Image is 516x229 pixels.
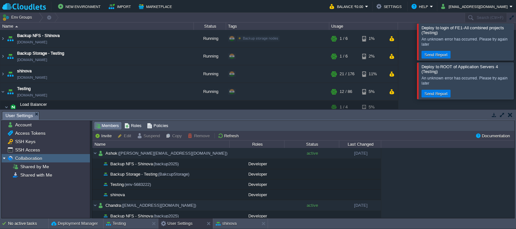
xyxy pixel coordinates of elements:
[17,32,60,39] a: Backup NFS - Shinova
[161,220,193,227] button: User Settings
[19,102,48,107] a: Load BalancerNGINX 1.26.3
[103,190,108,200] img: AMDAwAAAACH5BAEAAAAALAAAAAABAAEAAAICRAEAOw==
[110,182,153,187] a: Testing(env-5683222)
[340,30,348,47] div: 1 / 6
[422,91,450,96] button: Send Report
[110,171,191,177] span: Backup Storage - Testing
[110,161,181,167] span: Backup NFS - Shinova
[362,48,383,65] div: 2%
[248,161,267,166] span: Developer
[422,76,512,86] div: An unknown error has occurred. Please try again later
[98,200,103,211] img: AMDAwAAAACH5BAEAAAAALAAAAAABAAEAAAICRAEAOw==
[194,23,226,30] div: Status
[0,48,5,65] img: AMDAwAAAACH5BAEAAAAALAAAAAABAAEAAAICRAEAOw==
[2,13,34,22] button: Env Groups
[441,3,510,10] button: [EMAIL_ADDRESS][DOMAIN_NAME]
[95,133,114,139] button: Invite
[17,57,47,63] span: [DOMAIN_NAME]
[0,83,5,100] img: AMDAwAAAACH5BAEAAAAALAAAAAABAAEAAAICRAEAOw==
[105,203,198,208] a: Chandra([EMAIL_ADDRESS][DOMAIN_NAME])
[248,172,267,177] span: Developer
[8,218,48,229] div: No active tasks
[0,30,5,47] img: AMDAwAAAACH5BAEAAAAALAAAAAABAAEAAAICRAEAOw==
[330,23,398,30] div: Usage
[285,141,339,148] div: Status
[1,23,193,30] div: Name
[194,65,226,83] div: Running
[97,169,103,179] img: AMDAwAAAACH5BAEAAAAALAAAAAABAAEAAAICRAEAOw==
[109,3,133,10] button: Import
[17,74,47,81] a: [DOMAIN_NAME]
[14,130,46,136] a: Access Tokens
[340,141,381,148] div: Last Changed
[216,220,237,227] button: shinova
[106,220,126,227] button: Testing
[340,83,352,100] div: 12 / 86
[17,86,31,92] a: Testing
[340,48,348,65] div: 1 / 6
[20,108,41,112] span: NGINX 1.26.3
[0,65,5,83] img: AMDAwAAAACH5BAEAAAAALAAAAAABAAEAAAICRAEAOw==
[5,112,33,120] span: User Settings
[117,133,133,139] button: Edit
[58,3,103,10] button: New Environment
[230,141,284,148] div: Roles
[147,122,168,129] span: Policies
[422,64,498,74] span: Deploy to ROOT of Application Servers 4 (Testing)
[6,48,15,65] img: AMDAwAAAACH5BAEAAAAALAAAAAABAAEAAAICRAEAOw==
[103,159,108,169] img: AMDAwAAAACH5BAEAAAAALAAAAAABAAEAAAICRAEAOw==
[6,30,15,47] img: AMDAwAAAACH5BAEAAAAALAAAAAABAAEAAAICRAEAOw==
[17,50,64,57] span: Backup Storage - Testing
[110,192,126,197] a: shinova
[226,23,329,30] div: Tags
[9,101,18,114] img: AMDAwAAAACH5BAEAAAAALAAAAAABAAEAAAICRAEAOw==
[330,3,365,10] button: Balance ₹0.00
[362,30,383,47] div: 1%
[194,83,226,100] div: Running
[475,133,512,139] button: Documentation
[340,101,348,114] div: 1 / 4
[103,179,108,189] img: AMDAwAAAACH5BAEAAAAALAAAAAABAAEAAAICRAEAOw==
[6,83,15,100] img: AMDAwAAAACH5BAEAAAAALAAAAAABAAEAAAICRAEAOw==
[117,151,228,156] span: ([PERSON_NAME][EMAIL_ADDRESS][DOMAIN_NAME])
[105,151,229,156] span: Ashok
[14,122,33,128] a: Account
[110,182,153,187] span: Testing
[97,179,103,189] img: AMDAwAAAACH5BAEAAAAALAAAAAABAAEAAAICRAEAOw==
[97,190,103,200] img: AMDAwAAAACH5BAEAAAAALAAAAAABAAEAAAICRAEAOw==
[6,65,15,83] img: AMDAwAAAACH5BAEAAAAALAAAAAABAAEAAAICRAEAOw==
[376,3,403,10] button: Settings
[19,164,50,169] a: Shared by Me
[307,203,318,208] span: active
[422,52,450,58] button: Send Report
[17,92,47,98] a: [DOMAIN_NAME]
[354,151,368,156] span: [DATE]
[105,151,229,156] a: Ashok([PERSON_NAME][EMAIL_ADDRESS][DOMAIN_NAME])
[103,211,108,221] img: AMDAwAAAACH5BAEAAAAALAAAAAABAAEAAAICRAEAOw==
[307,151,318,156] span: active
[194,30,226,47] div: Running
[188,133,212,139] button: Remove
[97,211,103,221] img: AMDAwAAAACH5BAEAAAAALAAAAAABAAEAAAICRAEAOw==
[153,213,180,219] span: (backup2025)
[248,182,267,187] span: Developer
[98,148,103,159] img: AMDAwAAAACH5BAEAAAAALAAAAAABAAEAAAICRAEAOw==
[362,101,383,114] div: 5%
[14,147,41,153] a: SSH Access
[194,48,226,65] div: Running
[92,148,98,159] img: AMDAwAAAACH5BAEAAAAALAAAAAABAAEAAAICRAEAOw==
[139,3,174,10] button: Marketplace
[95,122,119,129] span: Members
[124,122,142,129] span: Roles
[121,203,197,208] span: ([EMAIL_ADDRESS][DOMAIN_NAME])
[153,161,180,167] span: (backup2025)
[218,133,241,139] button: Refresh
[248,214,267,218] span: Developer
[19,102,48,107] span: Load Balancer
[340,65,354,83] div: 21 / 176
[362,65,383,83] div: 11%
[354,203,368,208] span: [DATE]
